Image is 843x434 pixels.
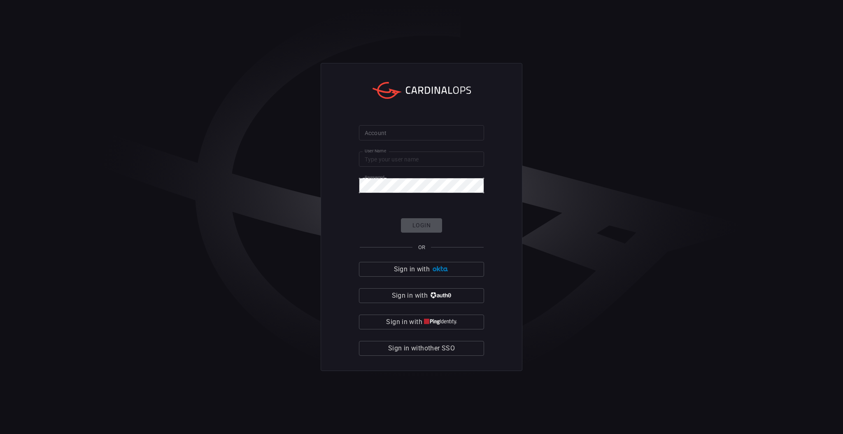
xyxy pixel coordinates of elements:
[359,315,484,329] button: Sign in with
[359,288,484,303] button: Sign in with
[429,292,451,299] img: vP8Hhh4KuCH8AavWKdZY7RZgAAAAASUVORK5CYII=
[424,319,457,325] img: quu4iresuhQAAAABJRU5ErkJggg==
[359,262,484,277] button: Sign in with
[418,244,425,250] span: OR
[394,264,430,275] span: Sign in with
[392,290,428,301] span: Sign in with
[359,341,484,356] button: Sign in withother SSO
[359,152,484,167] input: Type your user name
[388,343,455,354] span: Sign in with other SSO
[386,316,422,328] span: Sign in with
[359,125,484,140] input: Type your account
[431,266,449,272] img: Ad5vKXme8s1CQAAAABJRU5ErkJggg==
[365,174,384,180] label: Password
[365,148,386,154] label: User Name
